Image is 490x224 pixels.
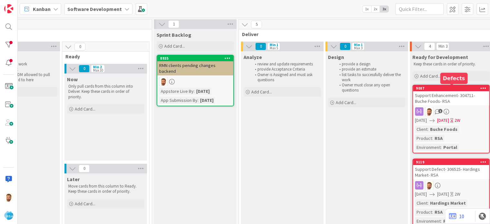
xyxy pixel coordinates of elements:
[4,4,13,13] img: Visit kanbanzone.com
[157,77,233,86] div: AS
[428,200,467,207] div: Hardings Market
[65,53,141,60] span: Ready
[371,6,380,12] span: 2x
[437,117,449,124] span: [DATE]
[67,176,80,182] span: Later
[251,89,272,95] span: Add Card...
[425,107,433,116] img: AS
[79,165,90,172] span: 0
[93,69,103,72] div: Max 10
[455,117,460,124] div: 2W
[336,100,356,105] span: Add Card...
[67,76,78,83] span: Now
[395,3,444,15] input: Quick Filter...
[164,43,185,49] span: Add Card...
[415,209,432,216] div: Product
[336,67,404,72] li: provide an estimate
[340,43,351,50] span: 0
[449,212,464,220] a: 10
[157,55,233,75] div: 8935RMN clients pending changes backend
[68,184,143,194] p: Move cards from this column to Ready. Keep these cards in order of priority.
[159,88,194,95] div: Appstore Live By
[198,97,215,104] div: [DATE]
[336,83,404,93] li: Owner must close any open questions
[413,85,489,91] div: 9087
[415,144,441,151] div: Environment
[67,6,122,12] b: Software Development
[415,200,428,207] div: Client
[4,193,13,202] img: AS
[157,55,233,61] div: 8935
[443,75,465,81] h5: Defects
[415,117,427,124] span: [DATE]
[425,181,433,190] img: AS
[438,45,447,48] div: Min 3
[157,32,191,38] span: Sprint Backlog
[251,21,262,28] span: 5
[428,126,428,133] span: :
[93,65,101,69] div: Min 2
[432,135,433,142] span: :
[195,88,211,95] div: [DATE]
[269,46,278,50] div: Max 5
[428,200,428,207] span: :
[441,144,442,151] span: :
[414,62,488,67] p: Keep these cards in order of priority.
[157,61,233,75] div: RMN clients pending changes backend
[4,211,13,220] img: avatar
[413,165,489,179] div: Support Defect- 306525- Hardings Market- RSA
[168,20,179,28] span: 1
[433,135,444,142] div: RSA
[416,160,489,164] div: 9119
[194,88,195,95] span: :
[328,54,344,60] span: Design
[424,43,435,50] span: 4
[413,91,489,105] div: Support Enhancement- 304711- Buche Foods- RSA
[157,55,234,106] a: 8935RMN clients pending changes backendASAppstore Live By:[DATE]App Submission By:[DATE]
[75,201,95,207] span: Add Card...
[413,85,489,105] div: 9087Support Enhancement- 304711- Buche Foods- RSA
[75,106,95,112] span: Add Card...
[432,209,433,216] span: :
[354,46,362,50] div: Max 3
[251,62,320,67] li: review and update requirements
[74,43,85,51] span: 0
[442,144,459,151] div: Portal
[251,72,320,83] li: Owner is Assigned and must ask questions
[413,159,489,179] div: 9119Support Defect- 306525- Hardings Market- RSA
[415,191,427,198] span: [DATE]
[428,126,459,133] div: Buche Foods
[412,54,468,60] span: Ready for Development
[437,191,449,198] span: [DATE]
[362,6,371,12] span: 1x
[79,65,90,73] span: 0
[197,97,198,104] span: :
[33,5,51,13] span: Kanban
[269,43,278,46] div: Min 1
[159,77,168,86] img: AS
[412,85,490,153] a: 9087Support Enhancement- 304711- Buche Foods- RSAAS[DATE][DATE]2WClient:Buche FoodsProduct:RSAEnv...
[416,86,489,91] div: 9087
[159,97,197,104] div: App Submission By
[244,54,262,60] span: Analyze
[455,191,460,198] div: 2W
[68,84,143,100] p: Only pull cards from this column into Deliver. Keep these cards in order of priority.
[413,181,489,190] div: AS
[336,72,404,83] li: list tasks to successfully deliver the work
[413,107,489,116] div: AS
[255,43,266,50] span: 0
[413,159,489,165] div: 9119
[415,126,428,133] div: Client
[415,135,432,142] div: Product
[433,209,444,216] div: RSA
[160,56,233,61] div: 8935
[251,67,320,72] li: provide Acceptance Criteria
[438,109,442,113] span: 1
[380,6,389,12] span: 3x
[420,73,441,79] span: Add Card...
[354,43,362,46] div: Min 1
[336,62,404,67] li: provide a design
